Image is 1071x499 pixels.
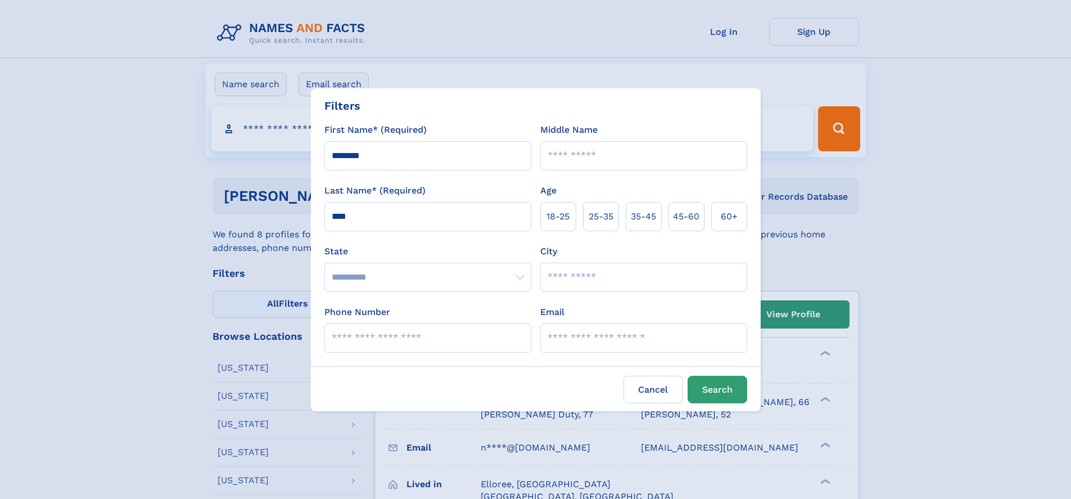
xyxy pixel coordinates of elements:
[721,210,738,223] span: 60+
[324,245,531,258] label: State
[324,97,360,114] div: Filters
[546,210,570,223] span: 18‑25
[324,123,427,137] label: First Name* (Required)
[540,123,598,137] label: Middle Name
[540,245,557,258] label: City
[324,305,390,319] label: Phone Number
[673,210,699,223] span: 45‑60
[623,376,683,403] label: Cancel
[589,210,613,223] span: 25‑35
[540,305,564,319] label: Email
[324,184,426,197] label: Last Name* (Required)
[688,376,747,403] button: Search
[540,184,557,197] label: Age
[631,210,656,223] span: 35‑45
